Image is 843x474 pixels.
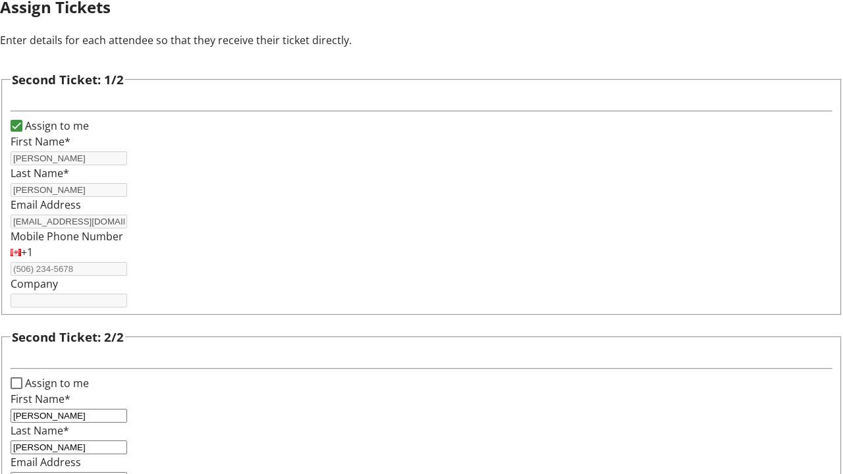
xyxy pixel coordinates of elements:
label: Mobile Phone Number [11,229,123,244]
label: Assign to me [22,375,89,391]
label: Email Address [11,197,81,212]
label: Email Address [11,455,81,469]
h3: Second Ticket: 2/2 [12,328,124,346]
h3: Second Ticket: 1/2 [12,70,124,89]
label: Assign to me [22,118,89,134]
label: Last Name* [11,423,69,438]
input: (506) 234-5678 [11,262,127,276]
label: Last Name* [11,166,69,180]
label: First Name* [11,134,70,149]
label: First Name* [11,392,70,406]
label: Company [11,276,58,291]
